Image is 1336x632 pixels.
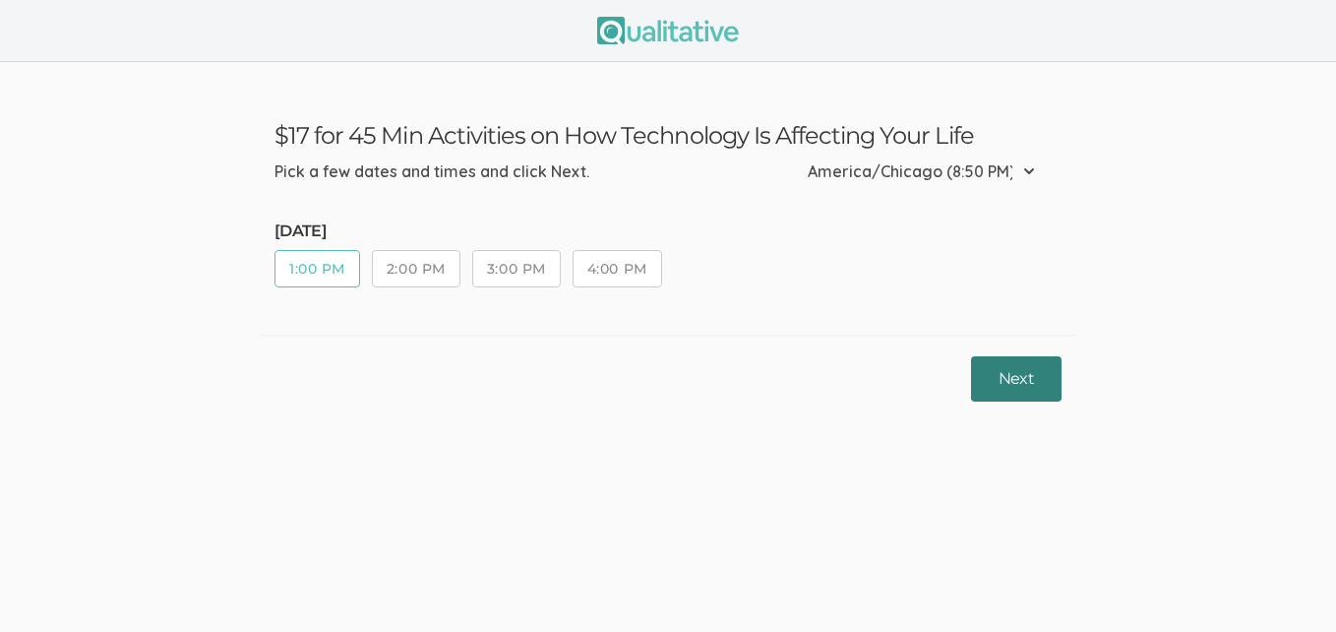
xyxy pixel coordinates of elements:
div: Pick a few dates and times and click Next. [274,160,589,183]
button: 1:00 PM [274,250,360,287]
button: 4:00 PM [573,250,662,287]
button: Next [971,356,1062,403]
img: Qualitative [597,17,739,44]
h5: [DATE] [274,222,674,240]
button: 3:00 PM [472,250,561,287]
h3: $17 for 45 Min Activities on How Technology Is Affecting Your Life [274,121,1062,150]
button: 2:00 PM [372,250,460,287]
